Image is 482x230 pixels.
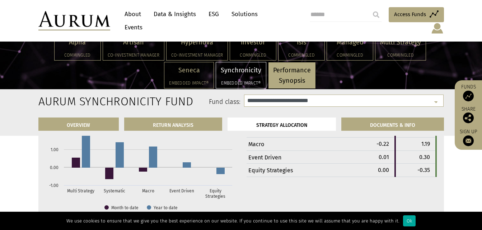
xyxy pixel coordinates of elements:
td: Macro [247,138,354,151]
a: OVERVIEW [38,118,119,131]
h5: Commingled [235,53,271,57]
td: Equity Strategies [247,164,354,177]
text: Month to date [111,205,139,210]
h2: Aurum Synchronicity Fund [38,95,97,108]
td: 0.30 [395,150,436,164]
h5: Commingled [283,53,320,57]
a: Data & Insights [150,8,200,21]
img: account-icon.svg [431,22,444,34]
h5: Co-investment Manager [108,53,159,57]
text: Year to date [154,205,178,210]
img: Aurum [38,11,110,30]
p: Isis [283,37,320,48]
img: Access Funds [463,91,474,101]
a: About [121,8,145,21]
h5: Embedded Impact® [169,81,209,85]
a: Access Funds [389,7,444,22]
a: ESG [205,8,223,21]
p: Synchronicity [221,65,261,76]
p: Investor [235,37,271,48]
text: Equity Strategies [205,188,225,199]
a: Solutions [228,8,261,21]
div: Ok [403,215,416,226]
img: Share this post [463,112,474,123]
text: Systematic [103,188,125,193]
p: Seneca [169,65,209,76]
p: Performance Synopsis [273,65,311,86]
h5: Embedded Impact® [221,81,261,85]
div: Share [458,107,478,123]
text: Macro [142,188,154,193]
td: 1.19 [395,138,436,151]
h5: Commingled [380,53,421,57]
p: Managed [332,37,368,48]
td: -0.35 [395,164,436,177]
label: Fund class: [108,97,241,107]
td: Event Driven [247,150,354,164]
a: RETURN ANALYSIS [124,118,222,131]
p: Artisan [108,37,159,48]
a: Funds [458,84,478,101]
text: 1.00 [51,147,59,152]
h5: Commingled [332,53,368,57]
a: Sign up [458,129,478,146]
h5: Commingled [59,53,96,57]
text: Event Driven [169,188,194,193]
img: Sign up to our newsletter [463,135,474,146]
span: Access Funds [394,10,426,19]
a: Events [121,21,142,34]
p: Multi Strategy [380,37,421,48]
text: 0.00 [50,165,59,170]
text: -1.00 [49,183,59,188]
td: 0.01 [354,150,395,164]
text: Multi Strategy [67,188,94,193]
input: Submit [369,8,383,22]
a: DOCUMENTS & INFO [341,118,444,131]
td: -0.22 [354,138,395,151]
h5: Co-investment Manager [171,53,223,57]
p: Hypernova [171,37,223,48]
p: Alpha [59,37,96,48]
td: 0.00 [354,164,395,177]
